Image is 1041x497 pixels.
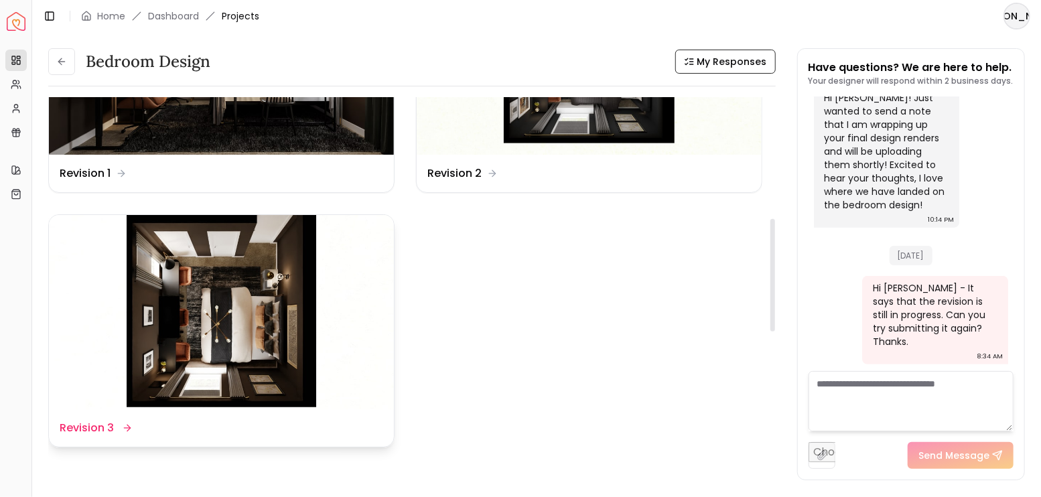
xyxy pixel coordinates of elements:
button: My Responses [675,50,776,74]
p: Have questions? We are here to help. [809,60,1014,76]
div: Hi [PERSON_NAME] - It says that the revision is still in progress. Can you try submitting it agai... [873,281,995,348]
div: Hi [PERSON_NAME]! Just wanted to send a note that I am wrapping up your final design renders and ... [825,91,947,212]
span: Projects [222,9,259,23]
nav: breadcrumb [81,9,259,23]
dd: Revision 1 [60,165,111,182]
div: 8:34 AM [977,350,1003,363]
a: Revision 3Revision 3 [48,214,395,447]
span: My Responses [697,55,767,68]
span: [PERSON_NAME] [1005,4,1029,28]
h3: Bedroom design [86,51,210,72]
dd: Revision 3 [60,420,114,436]
div: 10:14 PM [928,213,954,226]
dd: Revision 2 [427,165,482,182]
img: Revision 3 [49,215,394,409]
a: Dashboard [148,9,199,23]
img: Spacejoy Logo [7,12,25,31]
a: Home [97,9,125,23]
p: Your designer will respond within 2 business days. [809,76,1014,86]
a: Spacejoy [7,12,25,31]
button: [PERSON_NAME] [1003,3,1030,29]
span: [DATE] [890,246,932,265]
